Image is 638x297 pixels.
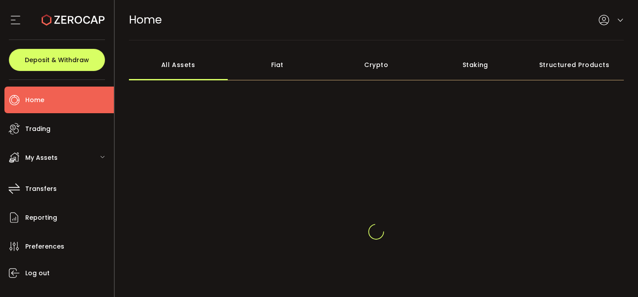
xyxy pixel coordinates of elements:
[25,57,89,63] span: Deposit & Withdraw
[25,151,58,164] span: My Assets
[25,94,44,107] span: Home
[426,49,525,80] div: Staking
[25,267,50,280] span: Log out
[129,12,162,28] span: Home
[25,211,57,224] span: Reporting
[129,49,228,80] div: All Assets
[228,49,327,80] div: Fiat
[9,49,105,71] button: Deposit & Withdraw
[25,240,64,253] span: Preferences
[25,182,57,195] span: Transfers
[25,123,51,135] span: Trading
[525,49,624,80] div: Structured Products
[327,49,426,80] div: Crypto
